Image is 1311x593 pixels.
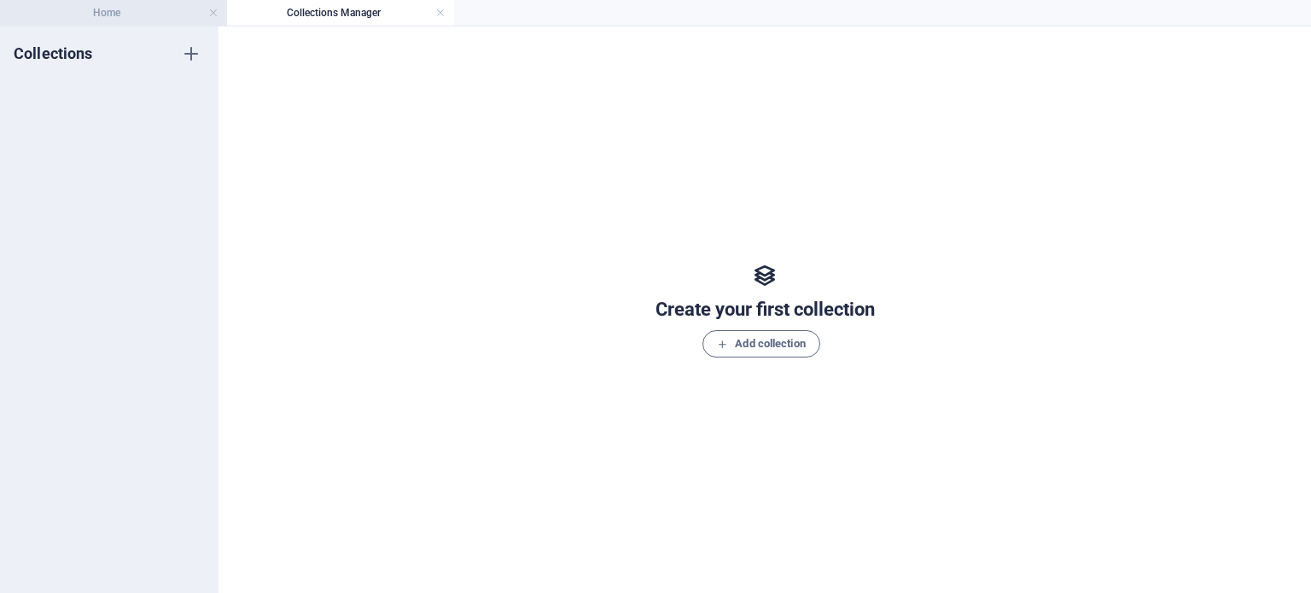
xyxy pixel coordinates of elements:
[655,296,875,323] h5: Create your first collection
[14,44,93,64] h6: Collections
[227,3,454,22] h4: Collections Manager
[181,44,201,64] i: Create new collection
[717,334,805,354] span: Add collection
[702,330,819,358] button: Add collection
